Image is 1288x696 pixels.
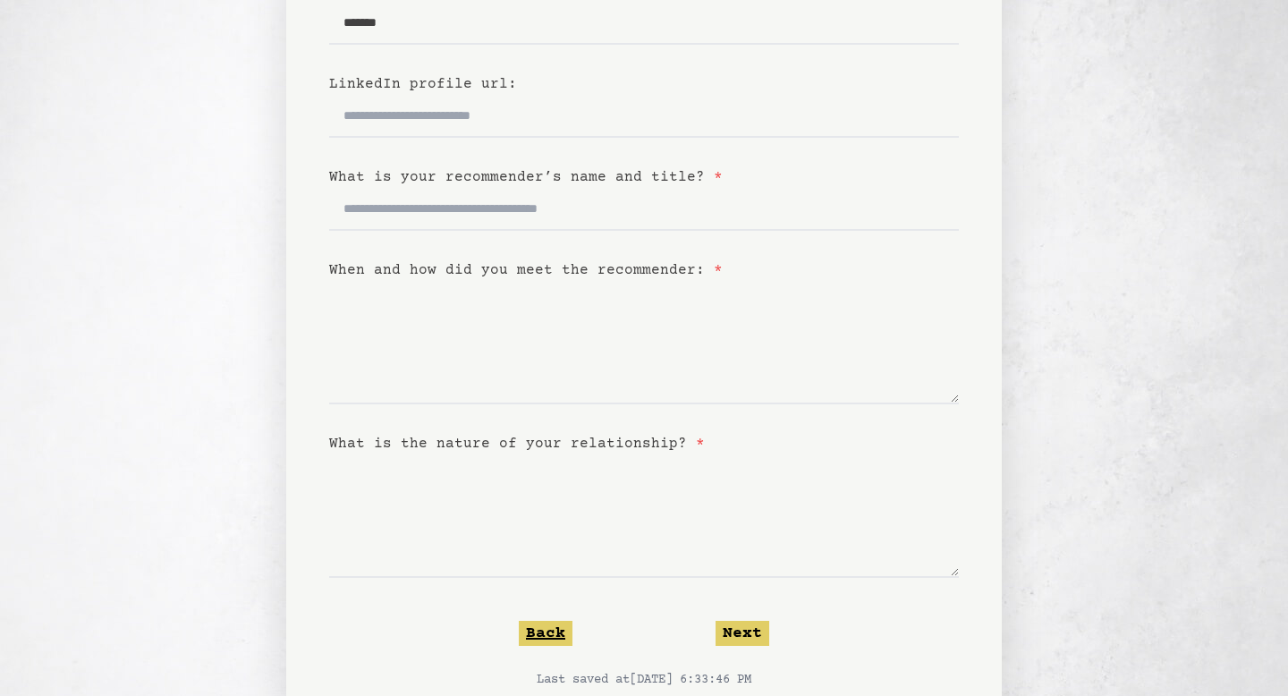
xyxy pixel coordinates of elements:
p: Last saved at [DATE] 6:33:46 PM [329,671,959,689]
button: Back [519,621,572,646]
label: LinkedIn profile url: [329,76,517,92]
label: When and how did you meet the recommender: [329,262,723,278]
label: What is your recommender’s name and title? [329,169,723,185]
label: What is the nature of your relationship? [329,436,705,452]
button: Next [716,621,769,646]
